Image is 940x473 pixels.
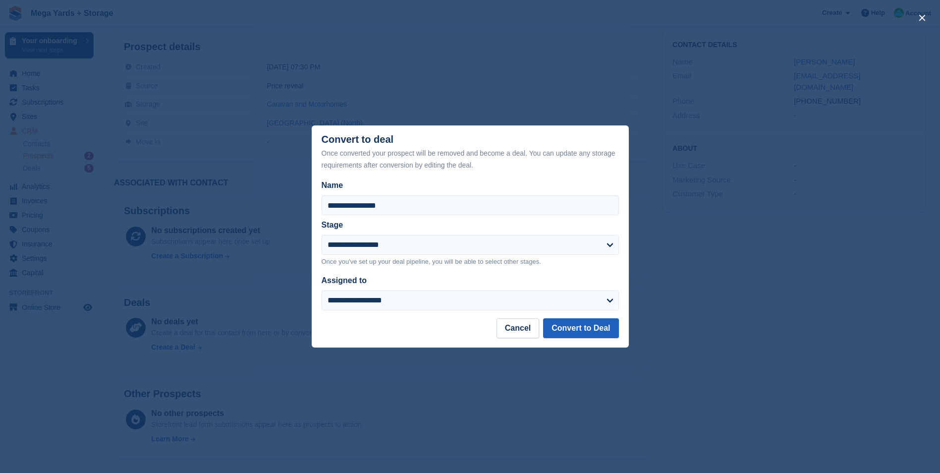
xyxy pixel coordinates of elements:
[322,147,619,171] div: Once converted your prospect will be removed and become a deal. You can update any storage requir...
[322,257,619,267] p: Once you've set up your deal pipeline, you will be able to select other stages.
[322,179,619,191] label: Name
[543,318,618,338] button: Convert to Deal
[914,10,930,26] button: close
[497,318,539,338] button: Cancel
[322,134,619,171] div: Convert to deal
[322,221,343,229] label: Stage
[322,276,367,285] label: Assigned to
